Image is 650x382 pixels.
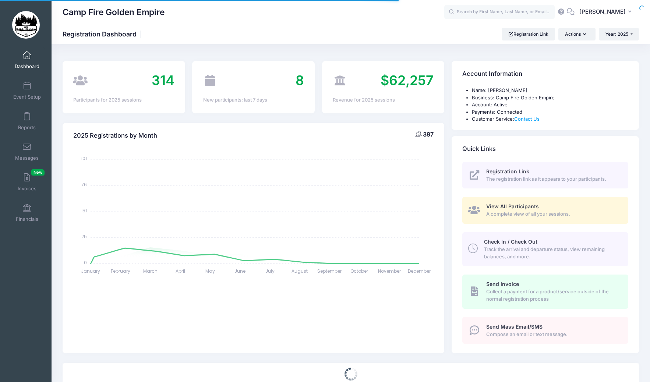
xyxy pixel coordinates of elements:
tspan: 76 [81,181,87,188]
input: Search by First Name, Last Name, or Email... [444,5,555,20]
tspan: March [143,268,158,274]
span: 314 [152,72,174,88]
a: Reports [10,108,45,134]
tspan: May [205,268,215,274]
span: $62,257 [381,72,434,88]
span: Event Setup [13,94,41,100]
span: [PERSON_NAME] [579,8,626,16]
h4: 2025 Registrations by Month [73,125,157,146]
a: Messages [10,139,45,165]
a: Dashboard [10,47,45,73]
tspan: 0 [84,259,87,265]
span: The registration link as it appears to your participants. [486,176,620,183]
h4: Quick Links [462,138,496,159]
span: View All Participants [486,203,539,209]
tspan: 25 [81,233,87,240]
li: Name: [PERSON_NAME] [472,87,628,94]
tspan: 51 [82,207,87,213]
li: Account: Active [472,101,628,109]
button: Actions [558,28,595,40]
tspan: June [234,268,245,274]
tspan: August [292,268,308,274]
button: [PERSON_NAME] [575,4,639,21]
a: Event Setup [10,78,45,103]
tspan: July [265,268,275,274]
img: Camp Fire Golden Empire [12,11,40,39]
span: Invoices [18,185,36,192]
tspan: April [176,268,185,274]
tspan: February [111,268,130,274]
h4: Account Information [462,64,522,85]
span: 8 [296,72,304,88]
span: Financials [16,216,38,222]
span: 397 [423,131,434,138]
a: Send Mass Email/SMS Compose an email or text message. [462,317,628,344]
span: Collect a payment for a product/service outside of the normal registration process [486,288,620,303]
span: Send Mass Email/SMS [486,323,543,330]
a: Registration Link [502,28,555,40]
span: Check In / Check Out [484,238,537,245]
a: View All Participants A complete view of all your sessions. [462,197,628,224]
li: Business: Camp Fire Golden Empire [472,94,628,102]
tspan: January [81,268,100,274]
span: Track the arrival and departure status, view remaining balances, and more. [484,246,620,260]
button: Year: 2025 [599,28,639,40]
a: Financials [10,200,45,226]
span: Reports [18,124,36,131]
span: Send Invoice [486,281,519,287]
span: Compose an email or text message. [486,331,620,338]
a: Contact Us [514,116,540,122]
tspan: December [408,268,431,274]
tspan: 101 [81,155,87,162]
tspan: October [351,268,369,274]
span: Dashboard [15,63,39,70]
span: New [31,169,45,176]
span: Messages [15,155,39,161]
a: InvoicesNew [10,169,45,195]
span: Registration Link [486,168,529,174]
span: A complete view of all your sessions. [486,211,620,218]
div: Revenue for 2025 sessions [333,96,434,104]
tspan: September [318,268,342,274]
a: Send Invoice Collect a payment for a product/service outside of the normal registration process [462,275,628,308]
a: Registration Link The registration link as it appears to your participants. [462,162,628,189]
h1: Registration Dashboard [63,30,143,38]
li: Customer Service: [472,116,628,123]
a: Check In / Check Out Track the arrival and departure status, view remaining balances, and more. [462,232,628,266]
div: Participants for 2025 sessions [73,96,174,104]
h1: Camp Fire Golden Empire [63,4,165,21]
li: Payments: Connected [472,109,628,116]
span: Year: 2025 [605,31,628,37]
tspan: November [378,268,401,274]
div: New participants: last 7 days [203,96,304,104]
